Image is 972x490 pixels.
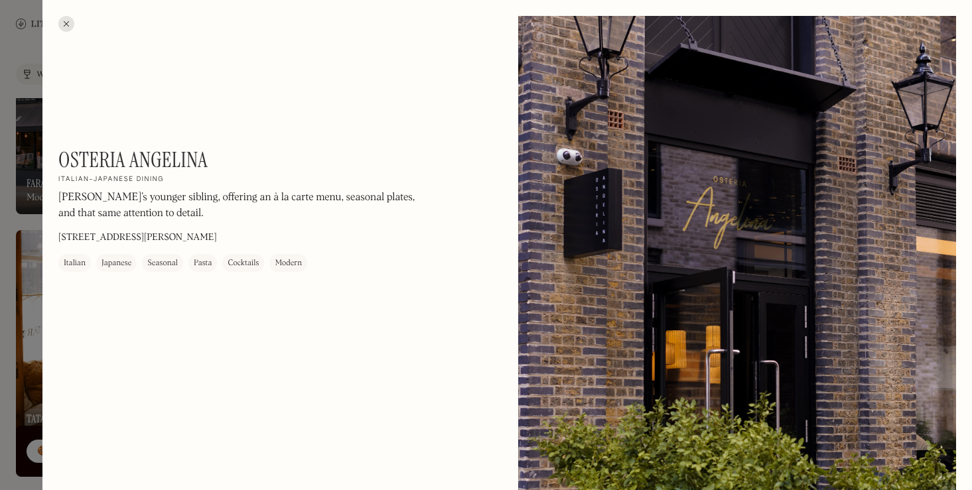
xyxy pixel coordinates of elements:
div: Italian [64,257,86,270]
div: Pasta [194,257,212,270]
p: [PERSON_NAME]’s younger sibling, offering an à la carte menu, seasonal plates, and that same atte... [58,190,417,221]
p: [STREET_ADDRESS][PERSON_NAME] [58,231,217,245]
div: Seasonal [147,257,178,270]
h1: Osteria Angelina [58,147,208,172]
div: Japanese [102,257,131,270]
h2: Italian-Japanese dining [58,175,164,184]
div: Cocktails [228,257,259,270]
div: Modern [275,257,302,270]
